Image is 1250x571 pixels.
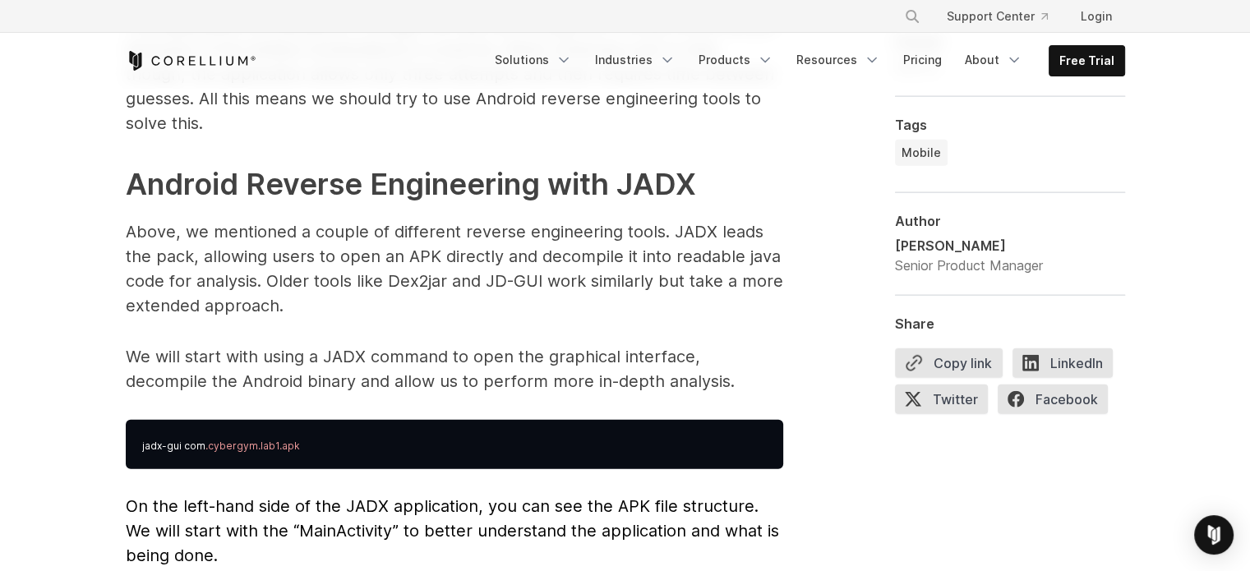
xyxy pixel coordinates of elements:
[205,440,300,452] span: .cybergym.lab1.apk
[126,344,783,394] p: We will start with using a JADX command to open the graphical interface, decompile the Android bi...
[1049,46,1124,76] a: Free Trial
[485,45,1125,76] div: Navigation Menu
[895,255,1043,274] div: Senior Product Manager
[955,45,1032,75] a: About
[126,166,696,202] strong: Android Reverse Engineering with JADX
[895,139,948,165] a: Mobile
[895,212,1125,228] div: Author
[1194,515,1234,555] div: Open Intercom Messenger
[1012,348,1123,384] a: LinkedIn
[142,440,205,452] span: jadx-gui com
[893,45,952,75] a: Pricing
[897,2,927,31] button: Search
[998,384,1118,420] a: Facebook
[126,219,783,318] p: Above, we mentioned a couple of different reverse engineering tools. JADX leads the pack, allowin...
[126,51,256,71] a: Corellium Home
[934,2,1061,31] a: Support Center
[585,45,685,75] a: Industries
[895,116,1125,132] div: Tags
[884,2,1125,31] div: Navigation Menu
[1012,348,1113,377] span: LinkedIn
[485,45,582,75] a: Solutions
[689,45,783,75] a: Products
[902,144,941,160] span: Mobile
[786,45,890,75] a: Resources
[895,384,988,413] span: Twitter
[895,348,1003,377] button: Copy link
[126,496,779,565] span: On the left-hand side of the JADX application, you can see the APK file structure. We will start ...
[1068,2,1125,31] a: Login
[895,315,1125,331] div: Share
[895,384,998,420] a: Twitter
[998,384,1108,413] span: Facebook
[895,235,1043,255] div: [PERSON_NAME]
